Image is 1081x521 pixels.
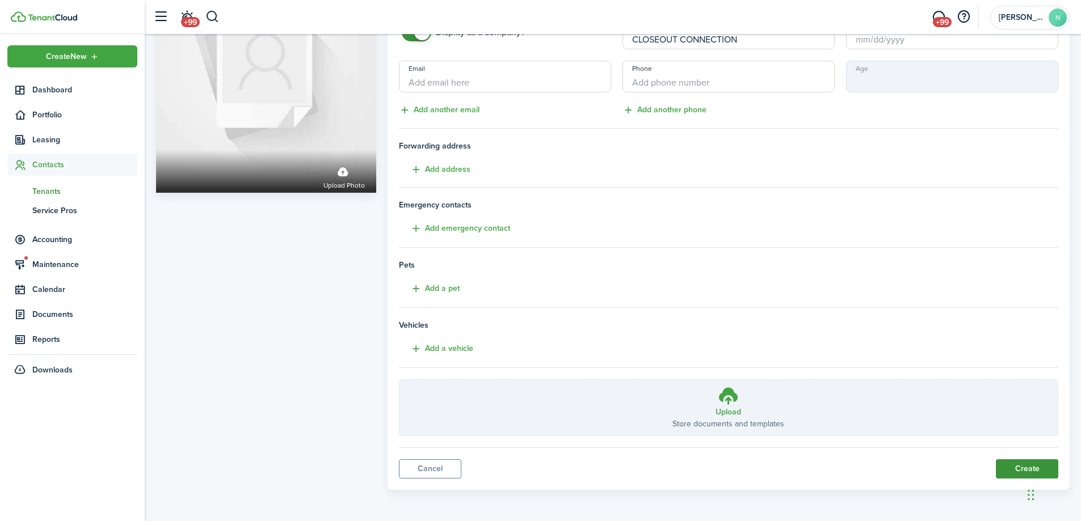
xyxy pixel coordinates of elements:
[622,104,706,117] button: Add another phone
[399,199,1059,211] h4: Emergency contacts
[622,61,835,92] input: Add phone number
[954,7,973,27] button: Open resource center
[32,159,137,171] span: Contacts
[323,180,365,191] span: Upload photo
[399,319,1059,331] h4: Vehicles
[399,342,473,355] button: Add a vehicle
[399,282,460,295] button: Add a pet
[399,163,470,176] button: Add address
[7,181,137,201] a: Tenants
[1024,467,1081,521] iframe: Chat Widget
[933,17,952,27] span: +99
[32,134,137,146] span: Leasing
[32,84,137,96] span: Dashboard
[672,418,784,430] p: Store documents and templates
[32,234,137,245] span: Accounting
[399,222,510,235] button: Add emergency contact
[32,185,137,197] span: Tenants
[32,109,137,121] span: Portfolio
[176,3,197,32] a: Notifications
[999,14,1044,22] span: Nate
[32,283,137,295] span: Calendar
[399,140,1059,152] span: Forwarding address
[716,406,741,418] h3: Upload
[7,79,137,101] a: Dashboard
[32,259,137,270] span: Maintenance
[181,17,200,27] span: +99
[7,201,137,220] a: Service Pros
[399,259,1059,271] h4: Pets
[399,61,611,92] input: Add email here
[7,328,137,350] a: Reports
[399,459,461,478] a: Cancel
[46,53,87,61] span: Create New
[928,3,949,32] a: Messaging
[32,333,137,345] span: Reports
[11,11,26,22] img: TenantCloud
[32,308,137,320] span: Documents
[1049,9,1067,27] avatar-text: N
[205,7,220,27] button: Search
[32,364,73,376] span: Downloads
[1028,478,1034,512] div: Drag
[32,205,137,217] span: Service Pros
[323,161,365,191] label: Upload photo
[150,6,171,28] button: Open sidebar
[7,45,137,67] button: Open menu
[996,459,1058,478] button: Create
[399,104,479,117] button: Add another email
[28,14,77,21] img: TenantCloud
